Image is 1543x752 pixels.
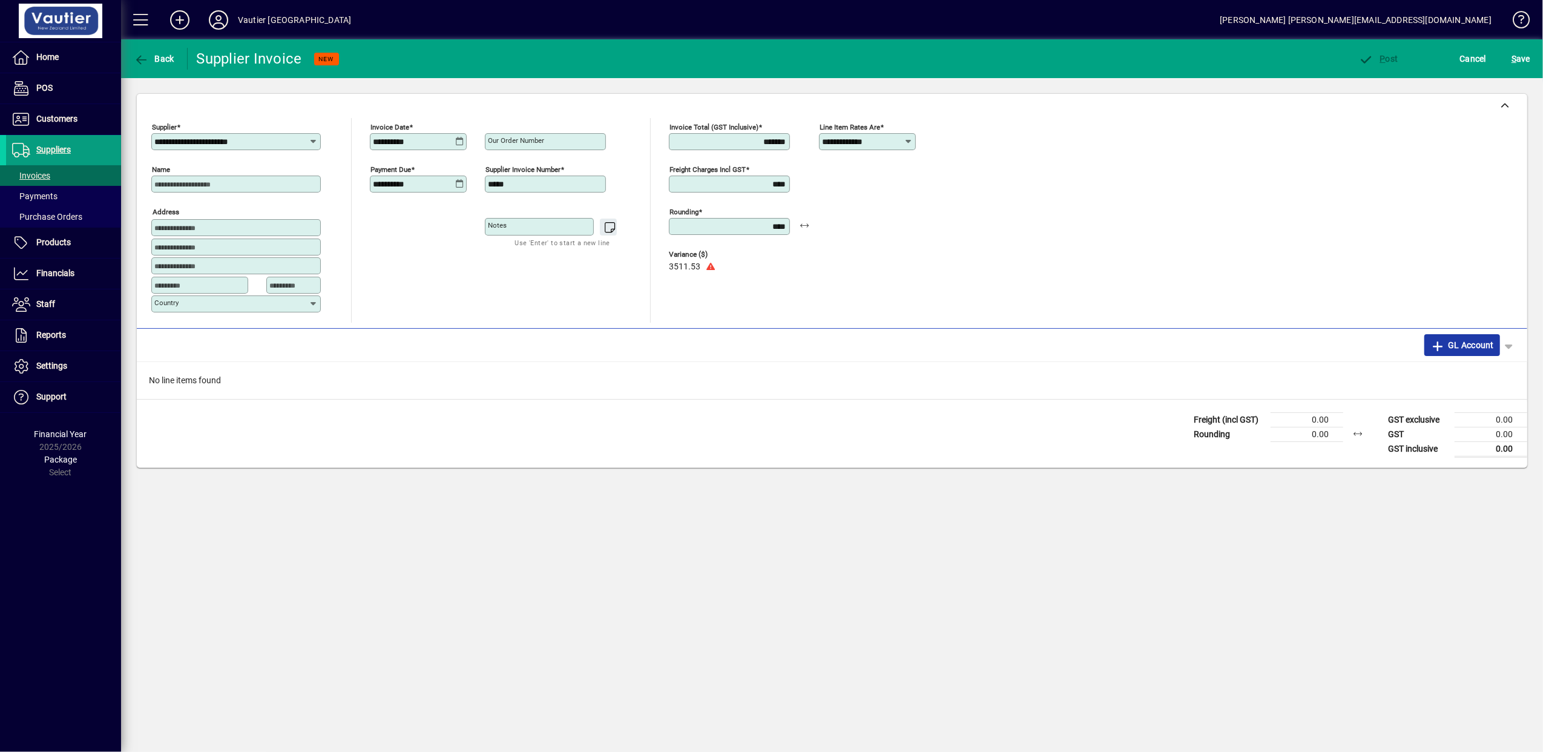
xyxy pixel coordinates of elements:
span: Staff [36,299,55,309]
mat-label: Supplier [152,123,177,131]
mat-label: Name [152,165,170,174]
td: GST [1382,427,1455,441]
td: 0.00 [1455,427,1527,441]
span: Purchase Orders [12,212,82,222]
td: GST exclusive [1382,412,1455,427]
span: Financials [36,268,74,278]
button: Cancel [1457,48,1490,70]
a: Purchase Orders [6,206,121,227]
span: Back [134,54,174,64]
mat-label: Invoice Total (GST inclusive) [670,123,758,131]
button: Save [1508,48,1533,70]
span: Invoices [12,171,50,180]
span: NEW [319,55,334,63]
a: Financials [6,259,121,289]
span: 3511.53 [669,262,700,272]
div: Supplier Invoice [197,49,302,68]
td: GST inclusive [1382,441,1455,457]
mat-label: Payment due [370,165,411,174]
div: No line items found [137,362,1527,399]
span: Suppliers [36,145,71,154]
app-page-header-button: Back [121,48,188,70]
a: Support [6,382,121,412]
span: P [1380,54,1386,64]
mat-hint: Use 'Enter' to start a new line [515,236,610,249]
span: Payments [12,191,58,201]
mat-label: Our order number [488,136,544,145]
a: Settings [6,351,121,381]
span: ost [1359,54,1398,64]
button: GL Account [1424,334,1500,356]
span: Customers [36,114,77,124]
td: Freight (incl GST) [1188,412,1271,427]
span: Support [36,392,67,401]
mat-label: Supplier invoice number [485,165,561,174]
td: 0.00 [1455,412,1527,427]
td: 0.00 [1271,412,1343,427]
span: ave [1512,49,1530,68]
td: Rounding [1188,427,1271,441]
button: Add [160,9,199,31]
span: S [1512,54,1516,64]
a: Payments [6,186,121,206]
button: Back [131,48,177,70]
span: Reports [36,330,66,340]
a: Knowledge Base [1504,2,1528,42]
a: Staff [6,289,121,320]
td: 0.00 [1271,427,1343,441]
span: Settings [36,361,67,371]
span: Package [44,455,77,464]
div: [PERSON_NAME] [PERSON_NAME][EMAIL_ADDRESS][DOMAIN_NAME] [1220,10,1492,30]
mat-label: Line item rates are [820,123,880,131]
button: Post [1356,48,1401,70]
a: Reports [6,320,121,351]
td: 0.00 [1455,441,1527,457]
span: POS [36,83,53,93]
span: Variance ($) [669,251,742,259]
span: Cancel [1460,49,1487,68]
span: Home [36,52,59,62]
a: POS [6,73,121,104]
a: Products [6,228,121,258]
a: Home [6,42,121,73]
a: Invoices [6,165,121,186]
span: Products [36,237,71,247]
mat-label: Invoice date [370,123,409,131]
mat-label: Freight charges incl GST [670,165,746,174]
mat-label: Country [154,298,179,307]
mat-label: Rounding [670,208,699,216]
mat-label: Notes [488,221,507,229]
button: Profile [199,9,238,31]
span: GL Account [1430,335,1494,355]
a: Customers [6,104,121,134]
span: Financial Year [35,429,87,439]
div: Vautier [GEOGRAPHIC_DATA] [238,10,351,30]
